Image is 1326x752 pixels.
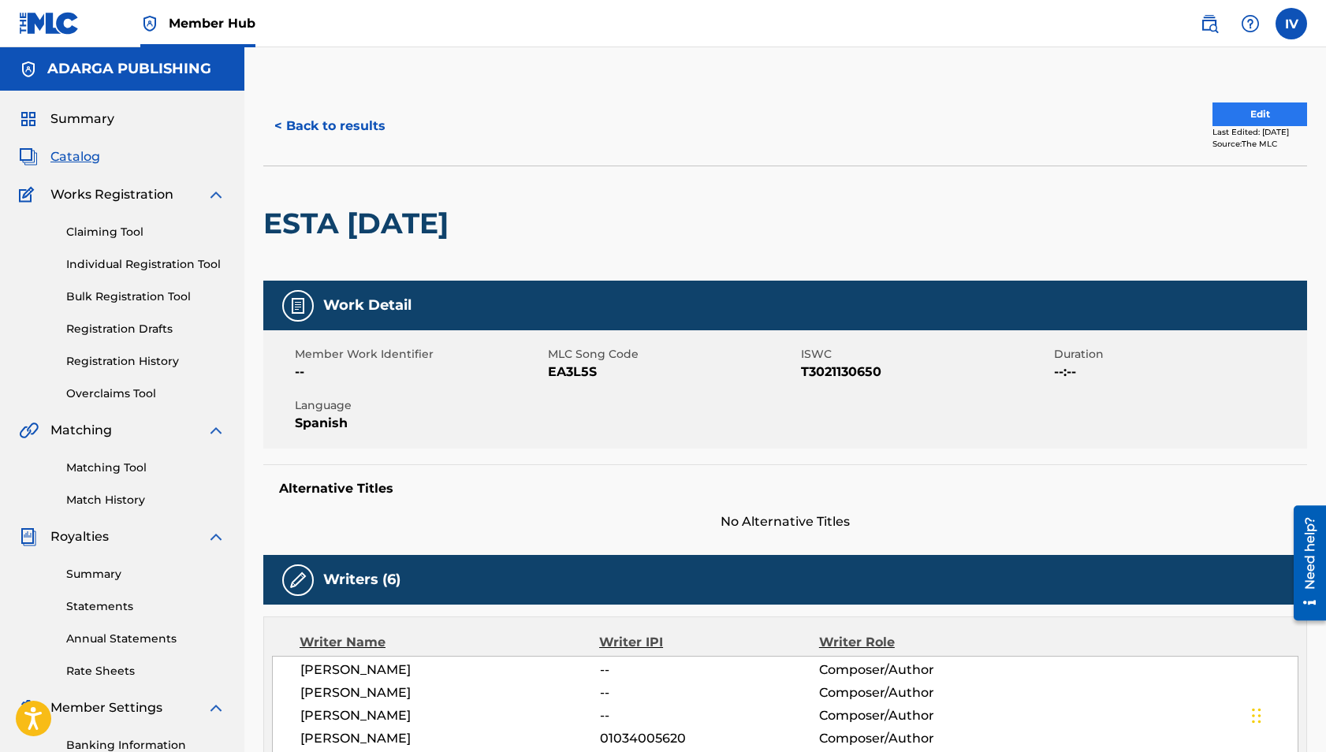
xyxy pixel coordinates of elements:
[1200,14,1219,33] img: search
[295,414,544,433] span: Spanish
[66,492,225,508] a: Match History
[289,571,307,590] img: Writers
[19,147,100,166] a: CatalogCatalog
[50,147,100,166] span: Catalog
[19,147,38,166] img: Catalog
[599,633,819,652] div: Writer IPI
[300,706,600,725] span: [PERSON_NAME]
[19,60,38,79] img: Accounts
[50,527,109,546] span: Royalties
[1282,500,1326,627] iframe: Resource Center
[600,683,819,702] span: --
[19,185,39,204] img: Works Registration
[263,206,456,241] h2: ESTA [DATE]
[1247,676,1326,752] iframe: Chat Widget
[1276,8,1307,39] div: User Menu
[600,729,819,748] span: 01034005620
[819,661,1019,679] span: Composer/Author
[300,729,600,748] span: [PERSON_NAME]
[66,385,225,402] a: Overclaims Tool
[289,296,307,315] img: Work Detail
[50,110,114,128] span: Summary
[1054,363,1303,382] span: --:--
[279,481,1291,497] h5: Alternative Titles
[300,633,599,652] div: Writer Name
[819,706,1019,725] span: Composer/Author
[323,571,400,589] h5: Writers (6)
[300,661,600,679] span: [PERSON_NAME]
[50,698,162,717] span: Member Settings
[1235,8,1266,39] div: Help
[207,527,225,546] img: expand
[1212,138,1307,150] div: Source: The MLC
[1054,346,1303,363] span: Duration
[600,661,819,679] span: --
[47,60,211,78] h5: ADARGA PUBLISHING
[66,631,225,647] a: Annual Statements
[548,346,797,363] span: MLC Song Code
[19,527,38,546] img: Royalties
[66,598,225,615] a: Statements
[263,512,1307,531] span: No Alternative Titles
[600,706,819,725] span: --
[169,14,255,32] span: Member Hub
[19,110,114,128] a: SummarySummary
[207,698,225,717] img: expand
[66,460,225,476] a: Matching Tool
[66,256,225,273] a: Individual Registration Tool
[19,421,39,440] img: Matching
[300,683,600,702] span: [PERSON_NAME]
[1212,102,1307,126] button: Edit
[140,14,159,33] img: Top Rightsholder
[19,12,80,35] img: MLC Logo
[66,321,225,337] a: Registration Drafts
[66,353,225,370] a: Registration History
[1247,676,1326,752] div: Widget de chat
[66,224,225,240] a: Claiming Tool
[207,421,225,440] img: expand
[819,633,1019,652] div: Writer Role
[295,363,544,382] span: --
[801,363,1050,382] span: T3021130650
[263,106,397,146] button: < Back to results
[801,346,1050,363] span: ISWC
[207,185,225,204] img: expand
[819,729,1019,748] span: Composer/Author
[1194,8,1225,39] a: Public Search
[295,346,544,363] span: Member Work Identifier
[66,566,225,583] a: Summary
[295,397,544,414] span: Language
[50,185,173,204] span: Works Registration
[819,683,1019,702] span: Composer/Author
[548,363,797,382] span: EA3L5S
[66,663,225,679] a: Rate Sheets
[323,296,412,315] h5: Work Detail
[1252,692,1261,739] div: Arrastrar
[19,698,38,717] img: Member Settings
[1241,14,1260,33] img: help
[1212,126,1307,138] div: Last Edited: [DATE]
[50,421,112,440] span: Matching
[19,110,38,128] img: Summary
[66,289,225,305] a: Bulk Registration Tool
